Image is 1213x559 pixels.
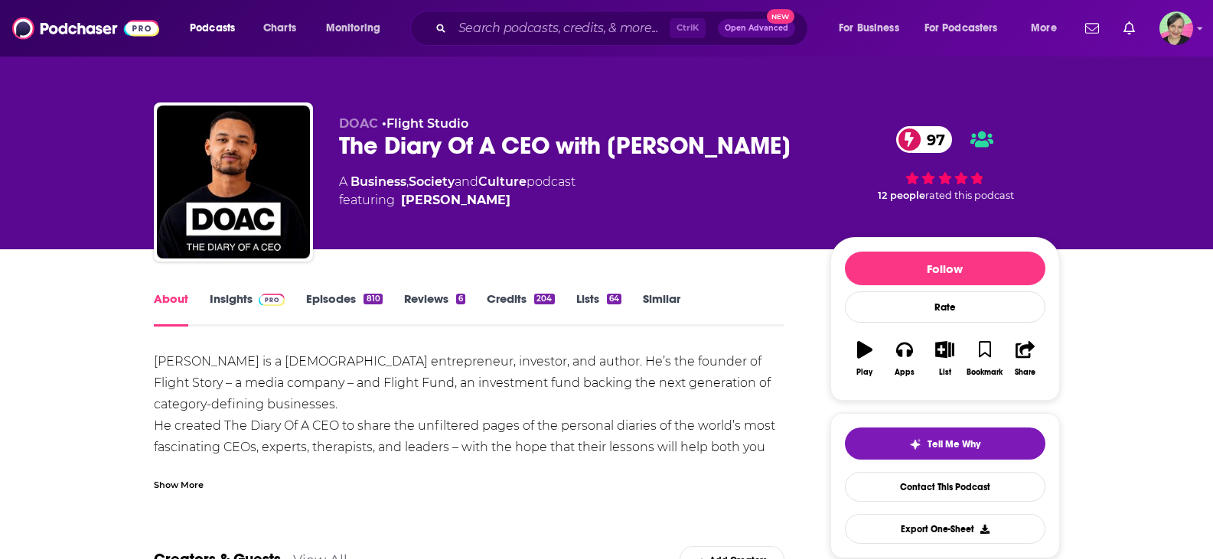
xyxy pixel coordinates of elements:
span: For Business [839,18,899,39]
div: List [939,368,951,377]
span: More [1031,18,1057,39]
span: • [382,116,468,131]
a: Flight Studio [386,116,468,131]
div: Share [1015,368,1035,377]
a: Charts [253,16,305,41]
button: open menu [1020,16,1076,41]
button: tell me why sparkleTell Me Why [845,427,1045,460]
img: The Diary Of A CEO with Steven Bartlett [157,106,310,258]
button: open menu [915,16,1020,41]
img: tell me why sparkle [909,438,921,450]
a: Similar [643,291,680,327]
button: open menu [179,16,255,41]
a: Reviews6 [404,291,465,327]
button: Show profile menu [1159,11,1193,45]
a: Business [351,174,406,189]
input: Search podcasts, credits, & more... [452,16,670,41]
button: List [924,331,964,386]
button: Export One-Sheet [845,514,1045,544]
div: A podcast [339,173,576,210]
span: Logged in as LizDVictoryBelt [1159,11,1193,45]
button: Apps [885,331,924,386]
button: Play [845,331,885,386]
div: Rate [845,291,1045,323]
img: Podchaser Pro [259,294,285,306]
a: About [154,291,188,327]
span: 97 [911,126,953,153]
div: Search podcasts, credits, & more... [425,11,823,46]
a: Steven Bartlett [401,191,510,210]
span: New [767,9,794,24]
span: 12 people [878,190,925,201]
div: 6 [456,294,465,304]
a: Society [409,174,455,189]
span: featuring [339,191,576,210]
a: InsightsPodchaser Pro [210,291,285,327]
div: 204 [534,294,554,304]
span: and [455,174,478,189]
span: Podcasts [190,18,235,39]
div: 810 [364,294,382,304]
a: Show notifications dropdown [1117,15,1141,41]
button: Open AdvancedNew [718,19,795,37]
button: open menu [315,16,400,41]
a: Lists64 [576,291,621,327]
img: User Profile [1159,11,1193,45]
span: Tell Me Why [928,438,980,450]
a: Show notifications dropdown [1079,15,1105,41]
button: Share [1005,331,1045,386]
span: , [406,174,409,189]
button: Bookmark [965,331,1005,386]
button: Follow [845,252,1045,285]
a: Contact This Podcast [845,472,1045,502]
span: Monitoring [326,18,380,39]
a: 97 [896,126,953,153]
div: Play [856,368,872,377]
span: For Podcasters [924,18,998,39]
div: Bookmark [967,368,1003,377]
a: Culture [478,174,527,189]
span: rated this podcast [925,190,1014,201]
span: DOAC [339,116,378,131]
img: Podchaser - Follow, Share and Rate Podcasts [12,14,159,43]
div: 97 12 peoplerated this podcast [830,116,1060,211]
a: Episodes810 [306,291,382,327]
button: open menu [828,16,918,41]
a: Credits204 [487,291,554,327]
span: Charts [263,18,296,39]
span: Ctrl K [670,18,706,38]
span: Open Advanced [725,24,788,32]
div: 64 [607,294,621,304]
div: Apps [895,368,915,377]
